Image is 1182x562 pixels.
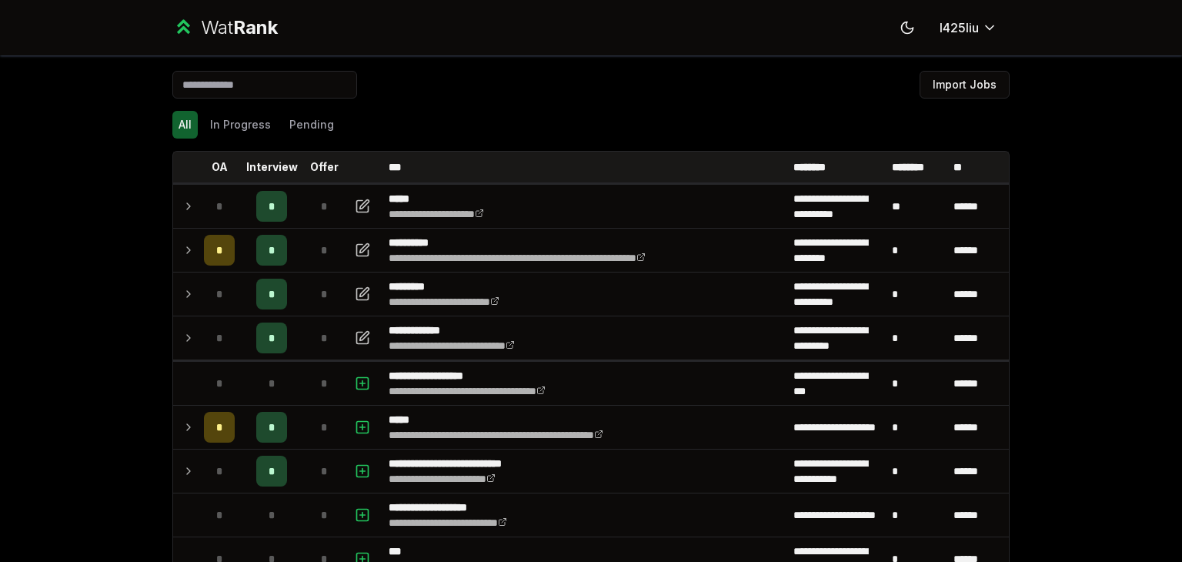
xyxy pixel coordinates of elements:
[172,111,198,139] button: All
[920,71,1010,99] button: Import Jobs
[201,15,278,40] div: Wat
[310,159,339,175] p: Offer
[172,15,278,40] a: WatRank
[212,159,228,175] p: OA
[940,18,979,37] span: l425liu
[246,159,298,175] p: Interview
[927,14,1010,42] button: l425liu
[283,111,340,139] button: Pending
[233,16,278,38] span: Rank
[204,111,277,139] button: In Progress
